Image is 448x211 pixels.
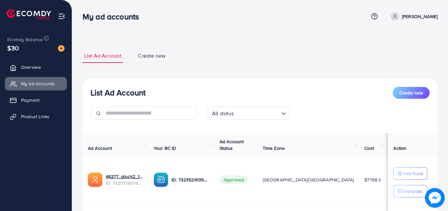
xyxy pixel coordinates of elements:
h3: List Ad Account [91,88,145,97]
span: All status [211,109,235,118]
span: Product Links [21,113,49,120]
button: Create new [393,87,430,99]
span: My ad accounts [21,80,55,87]
a: [PERSON_NAME] [388,12,437,21]
span: Ad Account Status [220,138,244,151]
button: Withdraw [393,185,427,198]
span: Cost [364,145,374,151]
a: Payment [5,93,67,107]
p: ID: 7323529135098331137 [171,176,209,184]
img: logo [7,9,51,19]
img: image [425,188,444,207]
a: Overview [5,61,67,74]
span: Time Zone [263,145,285,151]
span: Overview [21,64,41,70]
img: ic-ba-acc.ded83a64.svg [154,172,168,187]
a: 46277_gluck2_1705656333992 [106,173,143,180]
img: image [58,45,65,52]
p: Add Fund [403,170,423,177]
span: Your BC ID [154,145,176,151]
span: ID: 7325738019401580545 [106,180,143,186]
span: Create new [138,52,166,60]
div: <span class='underline'>46277_gluck2_1705656333992</span></br>7325738019401580545 [106,173,143,187]
p: [PERSON_NAME] [402,13,437,20]
img: menu [58,13,66,20]
img: ic-ads-acc.e4c84228.svg [88,172,102,187]
button: Add Fund [393,167,427,180]
input: Search for option [236,107,279,118]
a: My ad accounts [5,77,67,90]
span: Ecomdy Balance [7,36,43,43]
span: [GEOGRAPHIC_DATA]/[GEOGRAPHIC_DATA] [263,176,354,183]
span: Create new [399,90,423,96]
span: List Ad Account [84,52,121,60]
a: Product Links [5,110,67,123]
h3: My ad accounts [83,12,144,21]
span: Action [393,145,407,151]
span: Ad Account [88,145,112,151]
div: Search for option [207,107,289,120]
p: Withdraw [403,187,422,195]
span: Payment [21,97,40,103]
span: $7768.3 [364,176,381,183]
span: $30 [7,43,19,53]
span: Approved [220,175,248,184]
